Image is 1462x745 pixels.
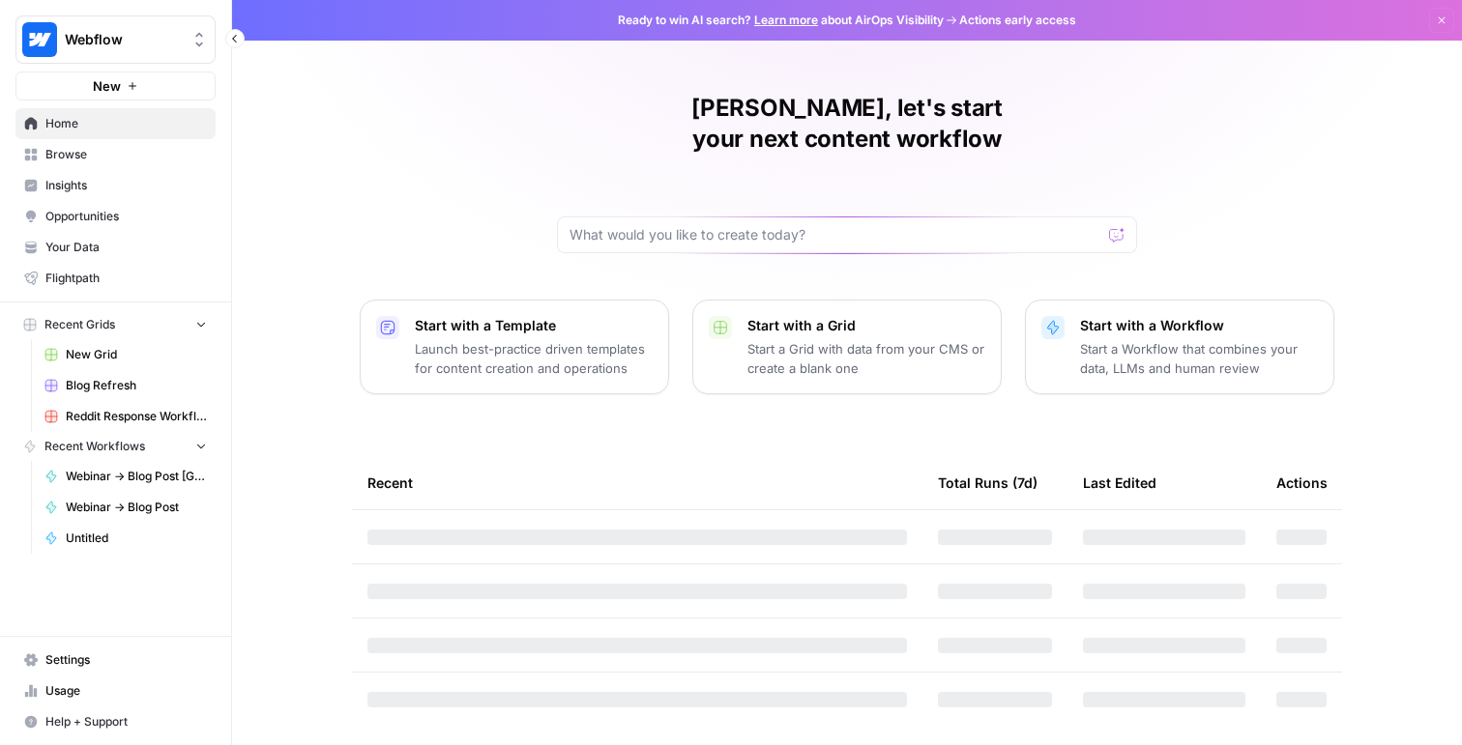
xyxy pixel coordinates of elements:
[15,675,216,706] a: Usage
[36,339,216,370] a: New Grid
[15,139,216,170] a: Browse
[1080,316,1318,335] p: Start with a Workflow
[15,232,216,263] a: Your Data
[36,492,216,523] a: Webinar -> Blog Post
[618,12,944,29] span: Ready to win AI search? about AirOps Visibility
[45,651,207,669] span: Settings
[66,499,207,516] span: Webinar -> Blog Post
[754,13,818,27] a: Learn more
[66,530,207,547] span: Untitled
[15,201,216,232] a: Opportunities
[747,339,985,378] p: Start a Grid with data from your CMS or create a blank one
[747,316,985,335] p: Start with a Grid
[1080,339,1318,378] p: Start a Workflow that combines your data, LLMs and human review
[570,225,1101,244] input: What would you like to create today?
[22,22,57,57] img: Webflow Logo
[44,316,115,333] span: Recent Grids
[45,270,207,287] span: Flightpath
[45,146,207,163] span: Browse
[36,523,216,554] a: Untitled
[36,461,216,492] a: Webinar -> Blog Post [Grid Version]
[36,401,216,432] a: Reddit Response Workflow Grid
[15,72,216,100] button: New
[15,645,216,675] a: Settings
[15,263,216,294] a: Flightpath
[367,456,907,509] div: Recent
[938,456,1038,509] div: Total Runs (7d)
[1276,456,1328,509] div: Actions
[360,300,669,394] button: Start with a TemplateLaunch best-practice driven templates for content creation and operations
[692,300,1002,394] button: Start with a GridStart a Grid with data from your CMS or create a blank one
[66,408,207,425] span: Reddit Response Workflow Grid
[45,208,207,225] span: Opportunities
[15,108,216,139] a: Home
[45,177,207,194] span: Insights
[15,170,216,201] a: Insights
[15,15,216,64] button: Workspace: Webflow
[45,713,207,731] span: Help + Support
[93,76,121,96] span: New
[66,377,207,394] span: Blog Refresh
[1083,456,1156,509] div: Last Edited
[45,115,207,132] span: Home
[415,339,653,378] p: Launch best-practice driven templates for content creation and operations
[44,438,145,455] span: Recent Workflows
[1025,300,1334,394] button: Start with a WorkflowStart a Workflow that combines your data, LLMs and human review
[65,30,182,49] span: Webflow
[557,93,1137,155] h1: [PERSON_NAME], let's start your next content workflow
[15,432,216,461] button: Recent Workflows
[66,346,207,363] span: New Grid
[15,310,216,339] button: Recent Grids
[959,12,1076,29] span: Actions early access
[66,468,207,485] span: Webinar -> Blog Post [Grid Version]
[45,239,207,256] span: Your Data
[36,370,216,401] a: Blog Refresh
[15,706,216,737] button: Help + Support
[45,682,207,700] span: Usage
[415,316,653,335] p: Start with a Template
